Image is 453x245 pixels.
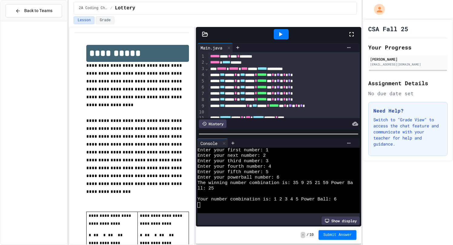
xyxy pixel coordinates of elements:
span: Enter your powerball number: 6 [197,175,279,180]
h2: Your Progress [368,43,448,52]
button: Grade [96,16,114,24]
span: Your number combination is: 1 2 3 4 5 Power Ball: 6 [197,197,336,202]
div: Main.java [197,43,233,52]
span: The winning number combination is: 35 9 25 21 59 Power Ba [197,180,353,186]
div: 7 [197,91,205,97]
div: My Account [368,2,386,16]
div: 2 [197,59,205,65]
p: Switch to "Grade View" to access the chat feature and communicate with your teacher for help and ... [373,117,442,147]
h2: Assignment Details [368,79,448,87]
div: 1 [197,53,205,59]
div: 10 [197,109,205,115]
div: Console [197,140,220,146]
span: Back to Teams [24,8,52,14]
div: 11 [197,115,205,121]
div: [EMAIL_ADDRESS][DOMAIN_NAME] [370,62,446,67]
span: Fold line [205,66,208,71]
span: - [301,232,305,238]
div: 9 [197,103,205,109]
div: [PERSON_NAME] [370,56,446,62]
h1: CSA Fall 25 [368,25,408,33]
div: 3 [197,66,205,72]
span: Lottery [115,5,135,12]
span: Enter your third number: 3 [197,159,268,164]
div: 8 [197,97,205,103]
span: Enter your fifth number: 5 [197,169,268,175]
div: 6 [197,84,205,90]
span: Enter your first number: 1 [197,148,268,153]
div: Console [197,139,228,148]
span: Fold line [205,60,208,65]
div: 4 [197,72,205,78]
div: No due date set [368,90,448,97]
button: Back to Teams [5,4,62,17]
span: ll: 25 [197,186,214,191]
div: 5 [197,78,205,84]
span: 2A Coding Challenges [79,6,108,11]
button: Submit Answer [319,230,357,240]
div: Show display [322,216,360,225]
span: 10 [309,233,313,237]
span: / [306,233,309,237]
span: Submit Answer [323,233,352,237]
span: / [110,6,112,11]
h3: Need Help? [373,107,442,114]
button: Lesson [74,16,94,24]
span: Enter your fourth number: 4 [197,164,271,169]
div: History [199,119,226,128]
span: Enter your next number: 2 [197,153,266,159]
div: Main.java [197,45,225,51]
